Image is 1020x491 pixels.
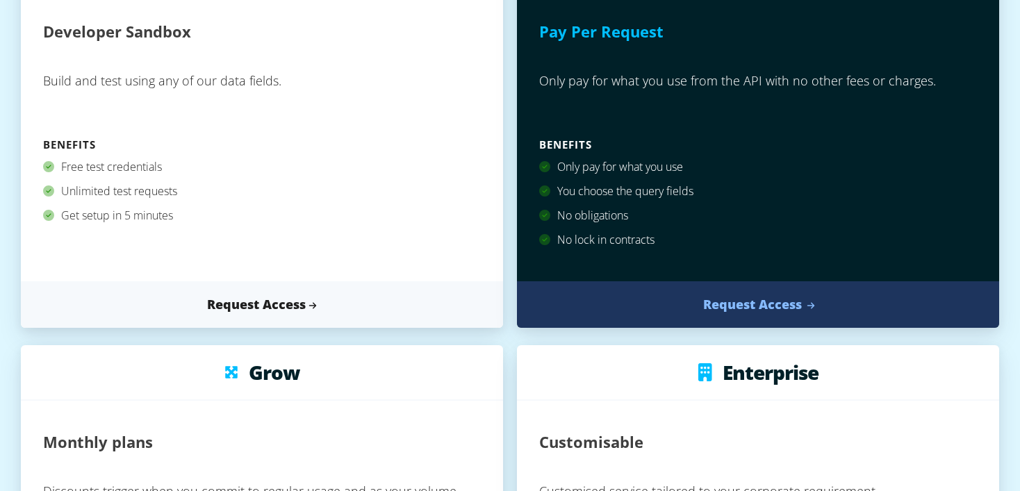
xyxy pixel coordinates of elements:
a: Request Access [517,281,999,328]
div: You choose the query fields [539,179,977,203]
h2: Customisable [539,423,643,461]
div: No obligations [539,203,977,228]
div: Get setup in 5 minutes [43,203,481,228]
p: Only pay for what you use from the API with no other fees or charges. [539,65,977,134]
h2: Pay Per Request [539,13,664,51]
h2: Monthly plans [43,423,153,461]
div: No lock in contracts [539,228,977,252]
a: Request Access [21,281,503,328]
div: Unlimited test requests [43,179,481,203]
div: Only pay for what you use [539,155,977,179]
p: Build and test using any of our data fields. [43,65,481,134]
div: Free test credentials [43,155,481,179]
h3: Grow [249,362,299,383]
h3: Enterprise [723,362,819,383]
h2: Developer Sandbox [43,13,191,51]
